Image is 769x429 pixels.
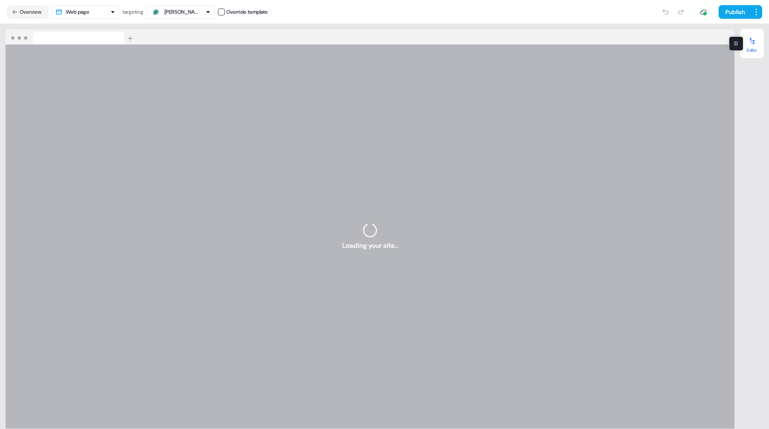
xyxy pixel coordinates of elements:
div: Web page [66,8,89,16]
button: Overview [7,5,48,19]
div: D [729,36,743,51]
div: Override template [226,8,268,16]
div: [PERSON_NAME] [164,8,199,16]
div: targeting [123,8,144,16]
span: Loading your site.. [342,241,398,251]
button: Publish [719,5,750,19]
button: Edits [740,34,764,53]
img: Browser topbar [6,29,137,45]
button: [PERSON_NAME] [147,5,214,19]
